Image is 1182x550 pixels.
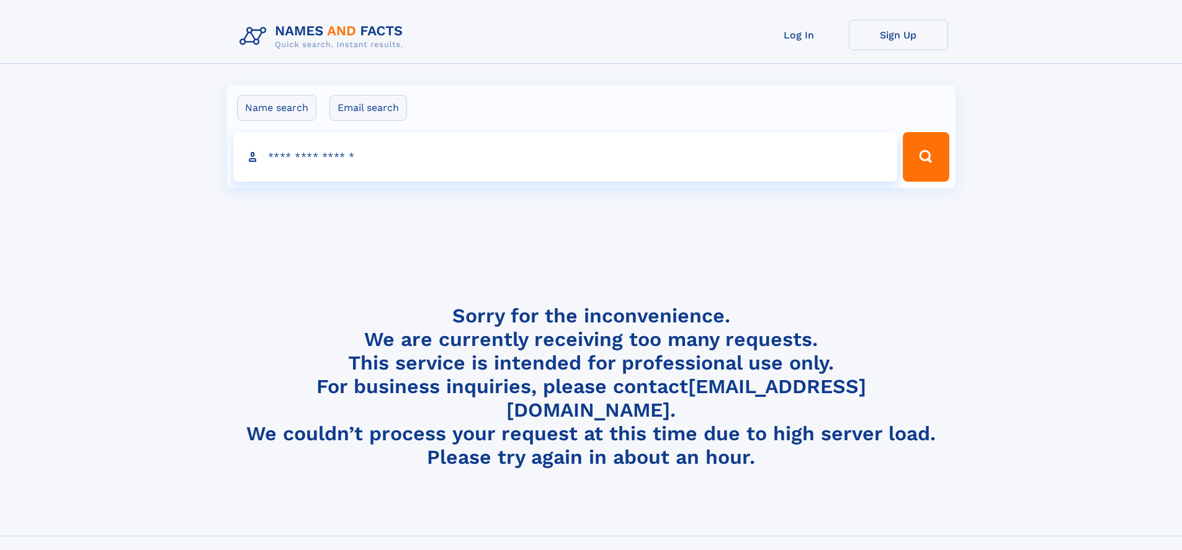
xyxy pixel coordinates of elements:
[903,132,949,182] button: Search Button
[237,95,316,121] label: Name search
[235,20,413,53] img: Logo Names and Facts
[849,20,948,50] a: Sign Up
[235,304,948,469] h4: Sorry for the inconvenience. We are currently receiving too many requests. This service is intend...
[329,95,407,121] label: Email search
[506,375,866,422] a: [EMAIL_ADDRESS][DOMAIN_NAME]
[750,20,849,50] a: Log In
[233,132,898,182] input: search input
